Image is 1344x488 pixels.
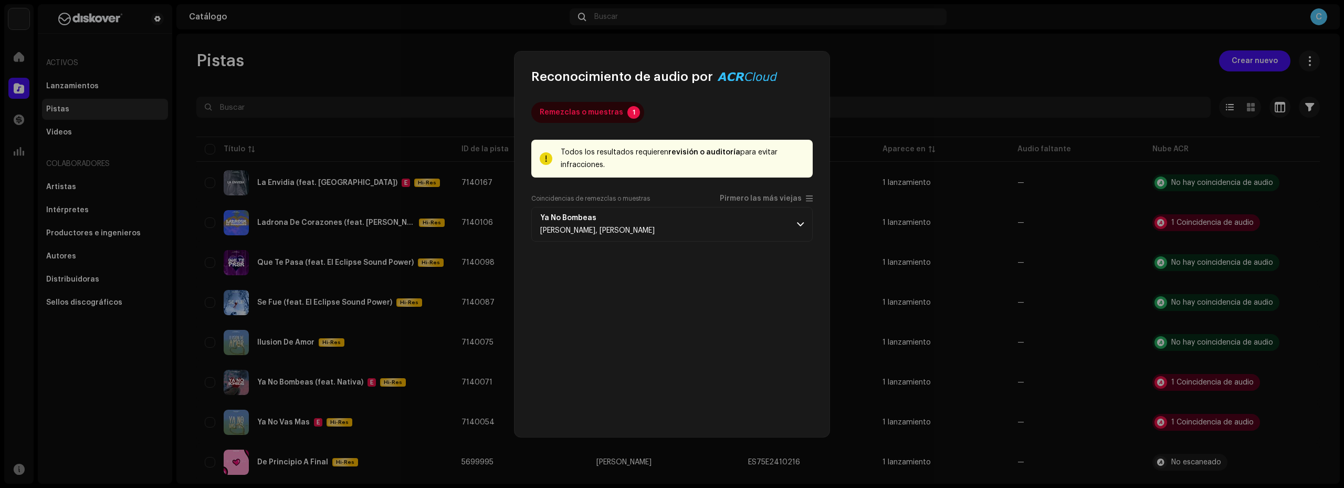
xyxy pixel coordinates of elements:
strong: revisión o auditoría [668,149,740,156]
p-accordion-header: Ya No Bombeas[PERSON_NAME], [PERSON_NAME] [531,207,813,242]
p-togglebutton: Pirmero las más viejas [720,194,813,203]
div: Todos los resultados requieren para evitar infracciones. [561,146,804,171]
p-badge: 1 [627,106,640,119]
strong: Ya No Bombeas [540,214,596,222]
div: Remezclas o muestras [540,102,623,123]
span: Ya No Bombeas [540,214,655,222]
label: Coincidencias de remezclas o muestras [531,194,650,203]
span: Pirmero las más viejas [720,195,802,203]
span: Edwin El Maestro, Nativa [540,227,655,234]
span: Reconocimiento de audio por [531,68,713,85]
